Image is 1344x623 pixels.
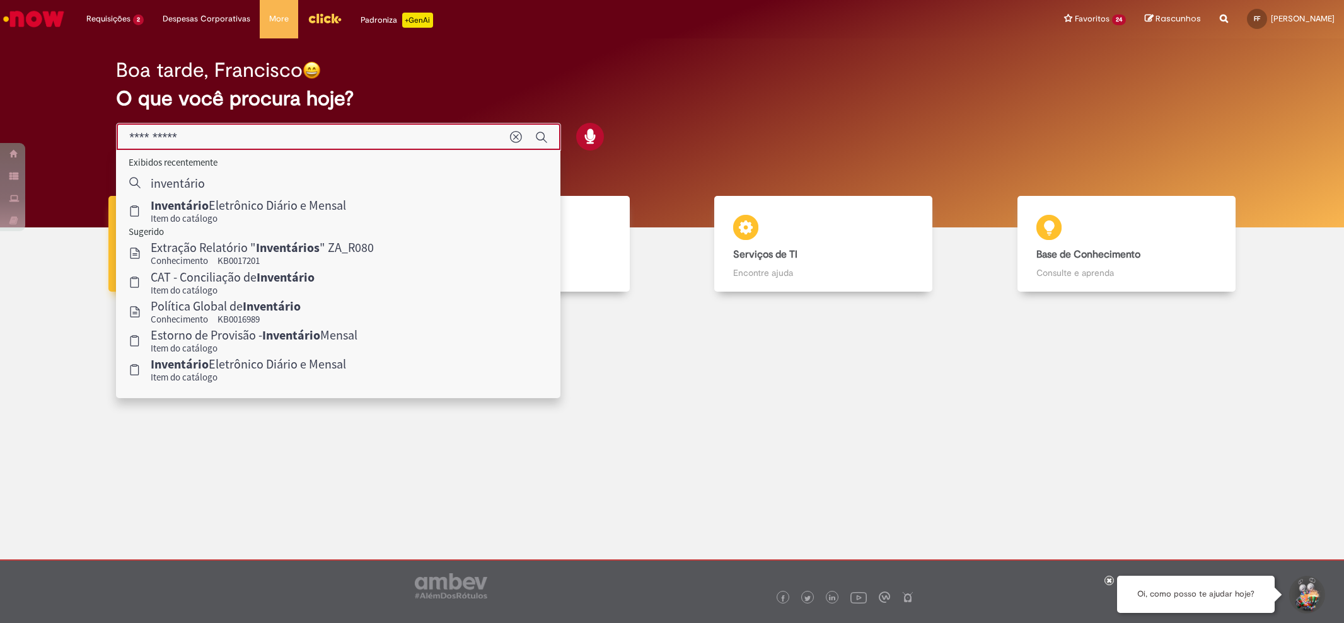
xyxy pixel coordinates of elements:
img: logo_footer_workplace.png [879,592,890,603]
b: Base de Conhecimento [1036,248,1140,261]
span: [PERSON_NAME] [1271,13,1335,24]
div: Oi, como posso te ajudar hoje? [1117,576,1275,613]
h2: O que você procura hoje? [116,88,1227,110]
img: logo_footer_ambev_rotulo_gray.png [415,573,487,598]
img: ServiceNow [1,6,66,31]
a: Serviços de TI Encontre ajuda [672,196,975,292]
p: +GenAi [402,13,433,28]
p: Consulte e aprenda [1036,266,1217,279]
span: More [269,13,289,25]
span: 24 [1112,14,1126,25]
a: Rascunhos [1145,13,1201,25]
img: logo_footer_linkedin.png [829,595,835,602]
a: Base de Conhecimento Consulte e aprenda [975,196,1278,292]
p: Encontre ajuda [733,266,913,279]
span: Rascunhos [1156,13,1201,25]
span: 2 [133,14,144,25]
span: Requisições [86,13,130,25]
div: Padroniza [361,13,433,28]
span: Favoritos [1075,13,1109,25]
img: logo_footer_naosei.png [902,592,913,603]
b: Serviços de TI [733,248,797,261]
h2: Boa tarde, Francisco [116,59,303,81]
img: happy-face.png [303,61,321,79]
button: Iniciar Conversa de Suporte [1287,576,1325,614]
a: Tirar dúvidas Tirar dúvidas com Lupi Assist e Gen Ai [66,196,369,292]
img: logo_footer_youtube.png [850,589,867,605]
img: click_logo_yellow_360x200.png [308,9,342,28]
img: logo_footer_twitter.png [804,595,811,602]
span: FF [1254,14,1260,23]
span: Despesas Corporativas [163,13,250,25]
img: logo_footer_facebook.png [780,595,786,602]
